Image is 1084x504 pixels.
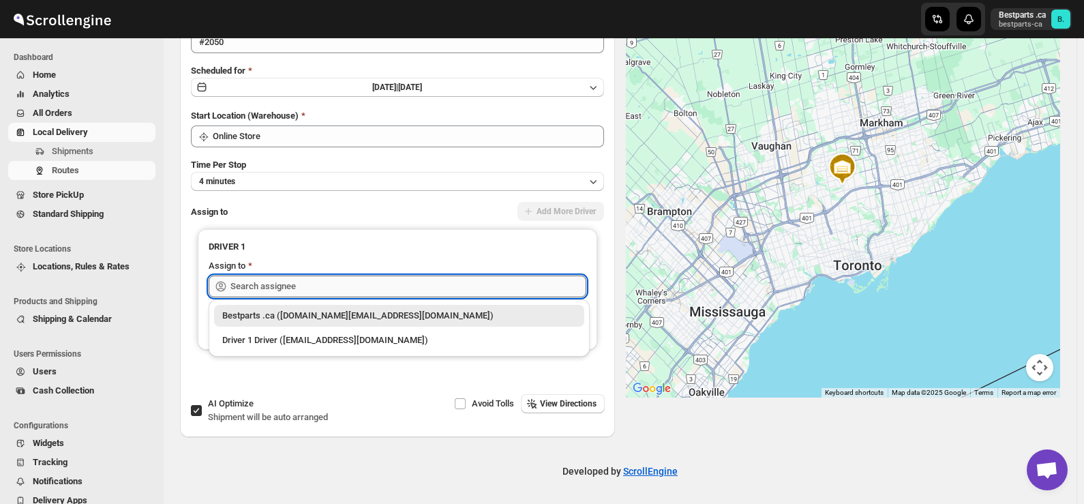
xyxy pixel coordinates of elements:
[222,333,576,347] div: Driver 1 Driver ([EMAIL_ADDRESS][DOMAIN_NAME])
[33,190,84,200] span: Store PickUp
[209,327,590,351] li: Driver 1 Driver (sheida.kashkooli87@yahoo.com)
[8,161,155,180] button: Routes
[52,146,93,156] span: Shipments
[180,4,615,394] div: All Route Options
[372,83,398,92] span: [DATE] |
[208,412,328,422] span: Shipment will be auto arranged
[1057,15,1064,24] text: B.
[191,160,246,170] span: Time Per Stop
[540,398,597,409] span: View Directions
[191,110,299,121] span: Start Location (Warehouse)
[1051,10,1070,29] span: Bestparts .ca
[33,385,94,396] span: Cash Collection
[629,380,674,398] a: Open this area in Google Maps (opens a new window)
[52,165,79,175] span: Routes
[999,10,1046,20] p: Bestparts .ca
[14,349,157,359] span: Users Permissions
[892,389,966,396] span: Map data ©2025 Google
[191,65,245,76] span: Scheduled for
[14,420,157,431] span: Configurations
[825,388,884,398] button: Keyboard shortcuts
[33,476,82,486] span: Notifications
[999,20,1046,29] p: bestparts-ca
[191,207,228,217] span: Assign to
[11,2,113,36] img: ScrollEngine
[8,453,155,472] button: Tracking
[191,78,604,97] button: [DATE]|[DATE]
[33,457,67,467] span: Tracking
[191,31,604,53] input: Eg: Bengaluru Route
[8,472,155,491] button: Notifications
[623,466,678,477] a: ScrollEngine
[8,362,155,381] button: Users
[33,70,56,80] span: Home
[8,381,155,400] button: Cash Collection
[8,434,155,453] button: Widgets
[209,240,586,254] h3: DRIVER 1
[33,314,112,324] span: Shipping & Calendar
[209,259,245,273] div: Assign to
[14,243,157,254] span: Store Locations
[521,394,605,413] button: View Directions
[991,8,1072,30] button: User menu
[230,276,586,297] input: Search assignee
[208,398,254,409] span: AI Optimize
[1027,449,1068,490] div: Open chat
[8,142,155,161] button: Shipments
[1002,389,1056,396] a: Report a map error
[8,85,155,104] button: Analytics
[14,296,157,307] span: Products and Shipping
[8,257,155,276] button: Locations, Rules & Rates
[8,65,155,85] button: Home
[8,310,155,329] button: Shipping & Calendar
[222,309,576,323] div: Bestparts .ca ([DOMAIN_NAME][EMAIL_ADDRESS][DOMAIN_NAME])
[33,438,64,448] span: Widgets
[974,389,993,396] a: Terms (opens in new tab)
[1026,354,1053,381] button: Map camera controls
[14,52,157,63] span: Dashboard
[33,108,72,118] span: All Orders
[629,380,674,398] img: Google
[199,176,235,187] span: 4 minutes
[33,261,130,271] span: Locations, Rules & Rates
[472,398,514,409] span: Avoid Tolls
[191,172,604,191] button: 4 minutes
[33,127,88,137] span: Local Delivery
[33,209,104,219] span: Standard Shipping
[8,104,155,123] button: All Orders
[33,89,70,99] span: Analytics
[398,83,422,92] span: [DATE]
[213,125,604,147] input: Search location
[209,305,590,327] li: Bestparts .ca (bestparts.ca@gmail.com)
[33,366,57,376] span: Users
[562,464,678,478] p: Developed by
